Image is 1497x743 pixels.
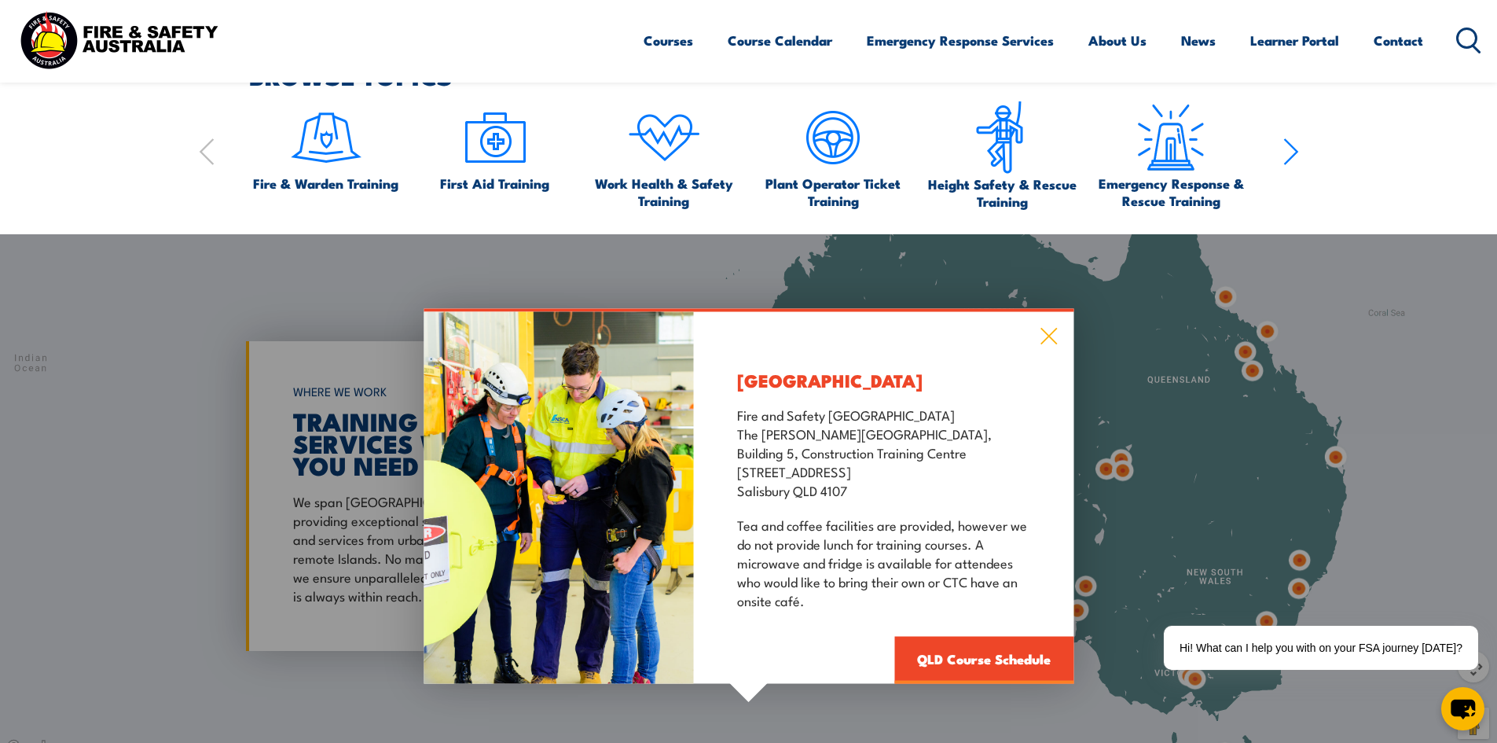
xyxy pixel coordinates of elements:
a: QLD Course Schedule [894,636,1073,683]
img: icon-2 [458,101,532,175]
img: icon-1 [289,101,363,175]
button: chat-button [1441,687,1484,730]
span: Fire & Warden Training [253,175,398,192]
a: Course Calendar [728,20,832,61]
a: Courses [644,20,693,61]
a: News [1181,20,1216,61]
span: Work Health & Safety Training [587,175,741,209]
span: Emergency Response & Rescue Training [1094,175,1248,209]
a: Fire & Warden Training [253,101,398,192]
a: Emergency Response Services [867,20,1054,61]
a: About Us [1088,20,1147,61]
p: Fire and Safety [GEOGRAPHIC_DATA] The [PERSON_NAME][GEOGRAPHIC_DATA], Building 5, Construction Tr... [737,404,1030,498]
img: icon-5 [796,101,870,175]
a: Contact [1374,20,1423,61]
span: Plant Operator Ticket Training [756,175,910,209]
a: Learner Portal [1250,20,1339,61]
img: icon-4 [627,101,701,175]
p: Tea and coffee facilities are provided, however we do not provide lunch for training courses. A m... [737,514,1030,609]
a: Height Safety & Rescue Training [925,101,1079,210]
div: Hi! What can I help you with on your FSA journey [DATE]? [1164,626,1478,670]
h2: BROWSE TOPICS [249,64,1299,86]
h3: [GEOGRAPHIC_DATA] [737,370,1030,388]
img: icon-6 [965,101,1039,175]
a: Plant Operator Ticket Training [756,101,910,209]
span: First Aid Training [440,175,549,192]
a: First Aid Training [440,101,549,192]
a: Work Health & Safety Training [587,101,741,209]
span: Height Safety & Rescue Training [925,175,1079,210]
a: Emergency Response & Rescue Training [1094,101,1248,209]
img: Confined space entry training showing a trainer and two learners with a gas test monitor [424,311,694,683]
img: Emergency Response Icon [1134,101,1208,175]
